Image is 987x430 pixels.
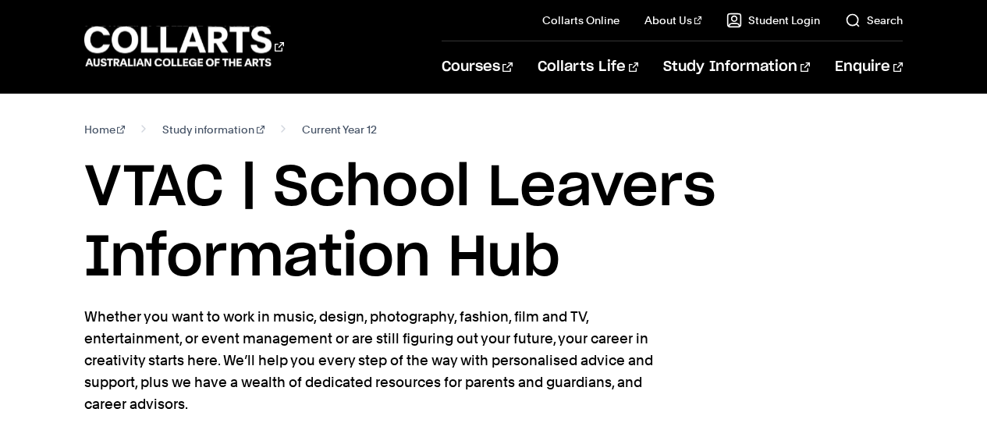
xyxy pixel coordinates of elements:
[84,119,126,140] a: Home
[726,12,820,28] a: Student Login
[442,41,513,93] a: Courses
[835,41,903,93] a: Enquire
[644,12,702,28] a: About Us
[302,119,377,140] span: Current Year 12
[84,306,654,415] p: Whether you want to work in music, design, photography, fashion, film and TV, entertainment, or e...
[162,119,265,140] a: Study information
[84,153,904,293] h1: VTAC | School Leavers Information Hub
[538,41,638,93] a: Collarts Life
[84,24,284,69] div: Go to homepage
[845,12,903,28] a: Search
[542,12,620,28] a: Collarts Online
[663,41,810,93] a: Study Information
